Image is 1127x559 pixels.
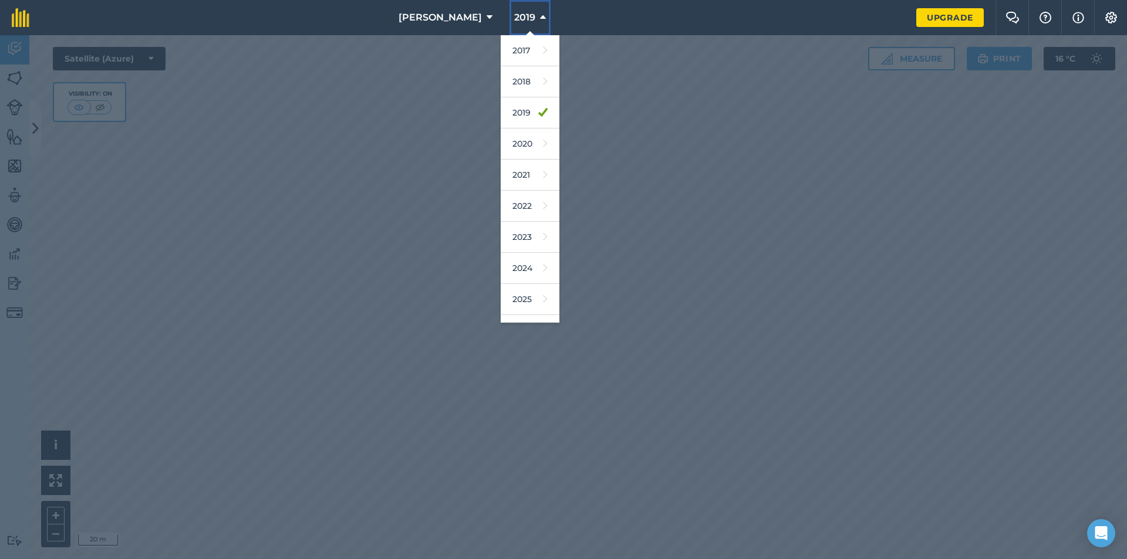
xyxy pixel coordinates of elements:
[916,8,984,27] a: Upgrade
[501,315,559,346] a: 2026
[501,253,559,284] a: 2024
[501,222,559,253] a: 2023
[501,97,559,128] a: 2019
[12,8,29,27] img: fieldmargin Logo
[1038,12,1052,23] img: A question mark icon
[1104,12,1118,23] img: A cog icon
[1087,519,1115,547] div: Open Intercom Messenger
[501,35,559,66] a: 2017
[501,160,559,191] a: 2021
[501,191,559,222] a: 2022
[501,128,559,160] a: 2020
[514,11,535,25] span: 2019
[1072,11,1084,25] img: svg+xml;base64,PHN2ZyB4bWxucz0iaHR0cDovL3d3dy53My5vcmcvMjAwMC9zdmciIHdpZHRoPSIxNyIgaGVpZ2h0PSIxNy...
[399,11,482,25] span: [PERSON_NAME]
[501,284,559,315] a: 2025
[501,66,559,97] a: 2018
[1005,12,1020,23] img: Two speech bubbles overlapping with the left bubble in the forefront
